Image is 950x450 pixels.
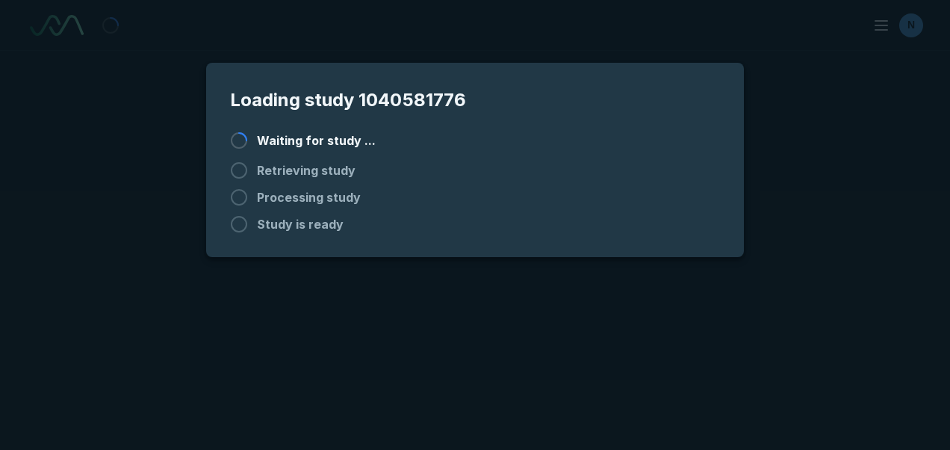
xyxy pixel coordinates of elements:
[230,87,720,114] span: Loading study 1040581776
[257,161,356,179] span: Retrieving study
[257,188,361,206] span: Processing study
[257,132,376,150] span: Waiting for study ...
[257,215,344,233] span: Study is ready
[206,63,744,257] div: modal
